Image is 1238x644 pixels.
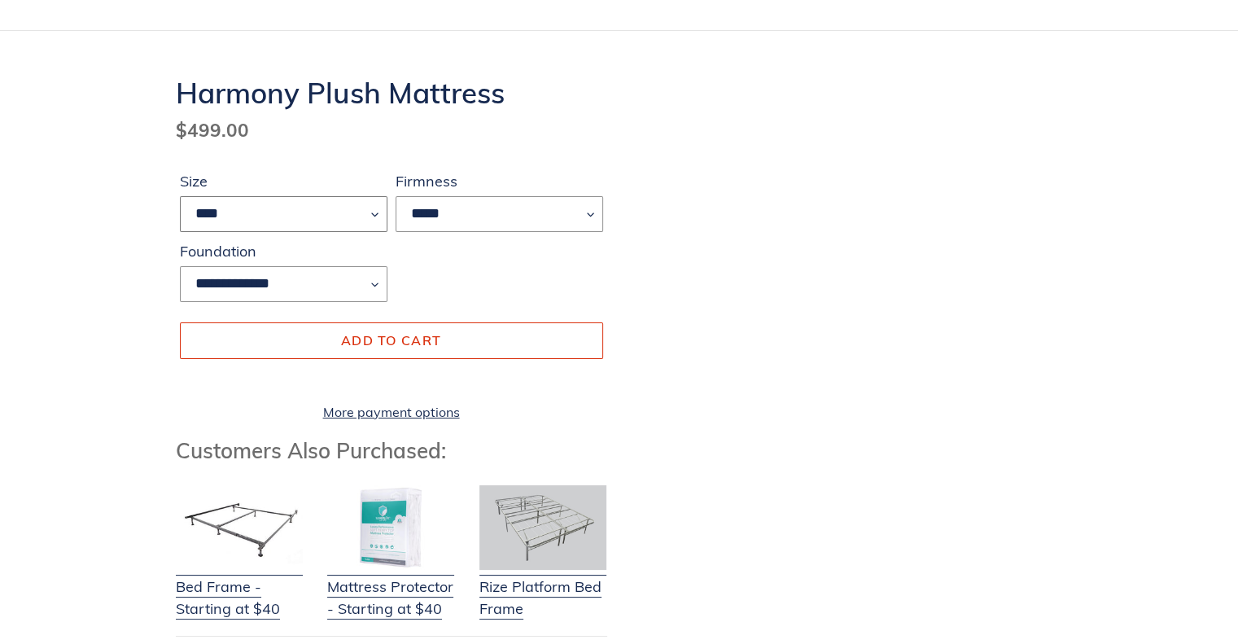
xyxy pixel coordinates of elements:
label: Size [180,170,387,192]
img: Mattress Protector [327,485,454,570]
button: Add to cart [180,322,603,358]
span: Add to cart [341,332,441,348]
a: Rize Platform Bed Frame [479,555,606,620]
h3: Customers Also Purchased: [176,438,607,463]
img: Bed Frame [176,485,303,570]
label: Foundation [180,240,387,262]
h1: Harmony Plush Mattress [176,76,607,110]
a: Mattress Protector - Starting at $40 [327,555,454,620]
span: $499.00 [176,118,249,142]
img: Adjustable Base [479,485,606,570]
label: Firmness [396,170,603,192]
a: Bed Frame - Starting at $40 [176,555,303,620]
a: More payment options [180,402,603,422]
